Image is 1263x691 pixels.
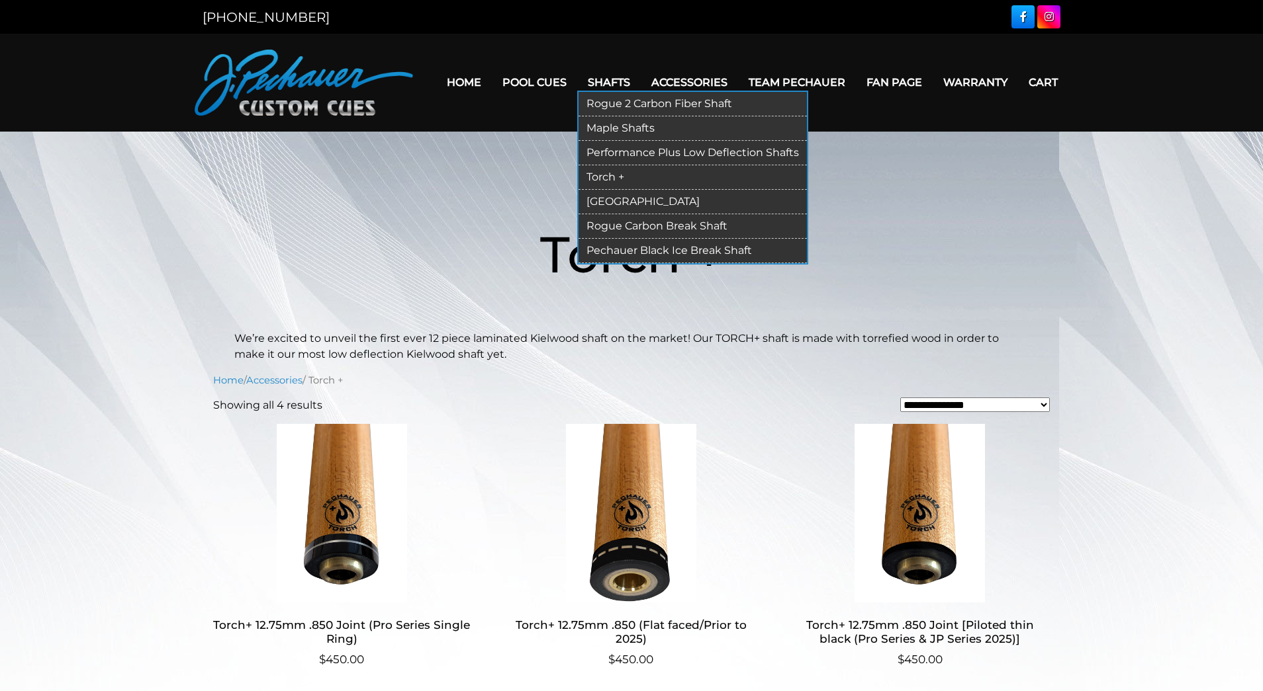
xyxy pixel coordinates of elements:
a: Torch+ 12.75mm .850 Joint [Piloted thin black (Pro Series & JP Series 2025)] $450.00 [791,424,1049,668]
a: Rogue 2 Carbon Fiber Shaft [579,92,807,116]
bdi: 450.00 [319,653,364,666]
span: $ [898,653,904,666]
a: Shafts [577,65,641,99]
a: Team Pechauer [738,65,856,99]
a: Fan Page [856,65,933,99]
a: Torch + [579,165,807,190]
img: Torch+ 12.75mm .850 Joint (Pro Series Single Ring) [213,424,471,602]
p: We’re excited to unveil the first ever 12 piece laminated Kielwood shaft on the market! Our TORCH... [234,331,1029,362]
a: Home [213,374,244,386]
span: Torch + [540,224,724,285]
p: Showing all 4 results [213,397,322,413]
a: Accessories [246,374,303,386]
bdi: 450.00 [608,653,653,666]
a: Pechauer Black Ice Break Shaft [579,239,807,263]
h2: Torch+ 12.75mm .850 Joint [Piloted thin black (Pro Series & JP Series 2025)] [791,613,1049,651]
a: Home [436,65,492,99]
bdi: 450.00 [898,653,943,666]
a: Torch+ 12.75mm .850 Joint (Pro Series Single Ring) $450.00 [213,424,471,668]
h2: Torch+ 12.75mm .850 (Flat faced/Prior to 2025) [502,613,760,651]
nav: Breadcrumb [213,373,1050,387]
span: $ [608,653,615,666]
a: Maple Shafts [579,116,807,141]
img: Torch+ 12.75mm .850 Joint [Piloted thin black (Pro Series & JP Series 2025)] [791,424,1049,602]
a: [GEOGRAPHIC_DATA] [579,190,807,214]
span: $ [319,653,326,666]
img: Pechauer Custom Cues [195,50,413,116]
a: Pool Cues [492,65,577,99]
a: [PHONE_NUMBER] [203,9,330,25]
a: Torch+ 12.75mm .850 (Flat faced/Prior to 2025) $450.00 [502,424,760,668]
select: Shop order [900,397,1051,413]
a: Accessories [641,65,738,99]
a: Rogue Carbon Break Shaft [579,214,807,239]
a: Performance Plus Low Deflection Shafts [579,141,807,165]
a: Cart [1018,65,1068,99]
img: Torch+ 12.75mm .850 (Flat faced/Prior to 2025) [502,424,760,602]
a: Warranty [933,65,1018,99]
h2: Torch+ 12.75mm .850 Joint (Pro Series Single Ring) [213,613,471,651]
